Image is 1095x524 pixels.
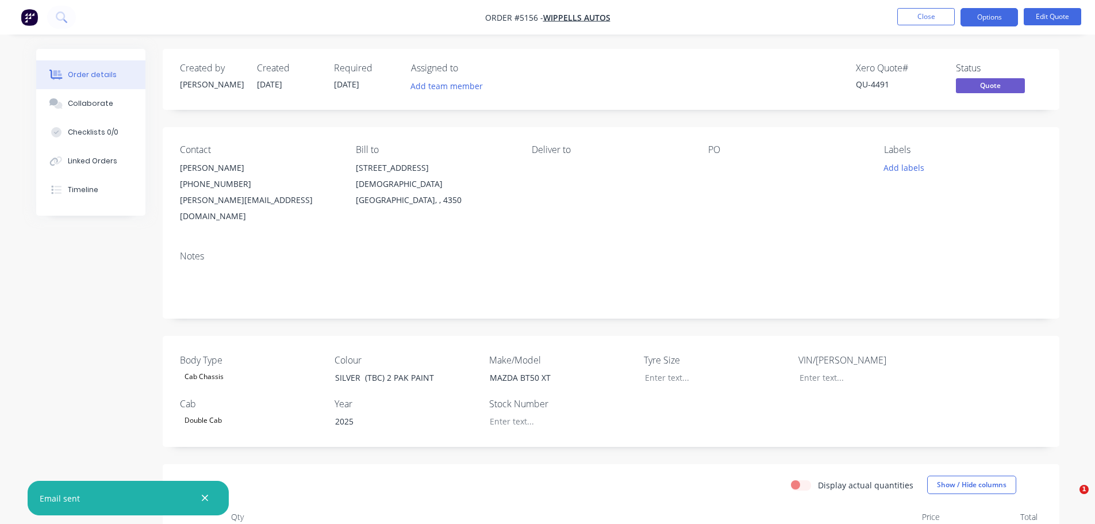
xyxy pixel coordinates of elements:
[532,144,689,155] div: Deliver to
[878,160,931,175] button: Add labels
[1056,485,1084,512] iframe: Intercom live chat
[68,98,113,109] div: Collaborate
[960,8,1018,26] button: Options
[927,476,1016,494] button: Show / Hide columns
[956,63,1042,74] div: Status
[68,156,117,166] div: Linked Orders
[180,160,337,224] div: [PERSON_NAME][PHONE_NUMBER][PERSON_NAME][EMAIL_ADDRESS][DOMAIN_NAME]
[356,160,513,192] div: [STREET_ADDRESS][DEMOGRAPHIC_DATA]
[180,78,243,90] div: [PERSON_NAME]
[856,63,942,74] div: Xero Quote #
[884,144,1042,155] div: Labels
[68,185,98,195] div: Timeline
[897,8,955,25] button: Close
[1079,485,1089,494] span: 1
[708,144,866,155] div: PO
[40,492,80,504] div: Email sent
[1024,8,1081,25] button: Edit Quote
[36,60,145,89] button: Order details
[180,144,337,155] div: Contact
[485,12,543,23] span: Order #5156 -
[180,478,220,492] div: Products
[180,192,337,224] div: [PERSON_NAME][EMAIL_ADDRESS][DOMAIN_NAME]
[334,63,397,74] div: Required
[326,413,470,430] div: 2025
[36,118,145,147] button: Checklists 0/0
[335,353,478,367] label: Colour
[411,63,526,74] div: Assigned to
[856,78,942,90] div: QU-4491
[180,160,337,176] div: [PERSON_NAME]
[180,369,228,384] div: Cab Chassis
[326,369,470,386] div: SILVER (TBC) 2 PAK PAINT
[489,353,633,367] label: Make/Model
[36,89,145,118] button: Collaborate
[180,353,324,367] label: Body Type
[411,78,489,94] button: Add team member
[334,79,359,90] span: [DATE]
[956,78,1025,95] button: Quote
[356,160,513,208] div: [STREET_ADDRESS][DEMOGRAPHIC_DATA][GEOGRAPHIC_DATA], , 4350
[335,397,478,411] label: Year
[180,397,324,411] label: Cab
[798,353,942,367] label: VIN/[PERSON_NAME]
[644,353,787,367] label: Tyre Size
[404,78,489,94] button: Add team member
[257,79,282,90] span: [DATE]
[180,63,243,74] div: Created by
[481,369,624,386] div: MAZDA BT50 XT
[180,413,226,428] div: Double Cab
[180,251,1042,262] div: Notes
[356,192,513,208] div: [GEOGRAPHIC_DATA], , 4350
[36,147,145,175] button: Linked Orders
[257,63,320,74] div: Created
[543,12,610,23] a: Wippells Autos
[68,127,118,137] div: Checklists 0/0
[36,175,145,204] button: Timeline
[21,9,38,26] img: Factory
[356,144,513,155] div: Bill to
[956,78,1025,93] span: Quote
[68,70,117,80] div: Order details
[489,397,633,411] label: Stock Number
[818,479,913,491] label: Display actual quantities
[180,176,337,192] div: [PHONE_NUMBER]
